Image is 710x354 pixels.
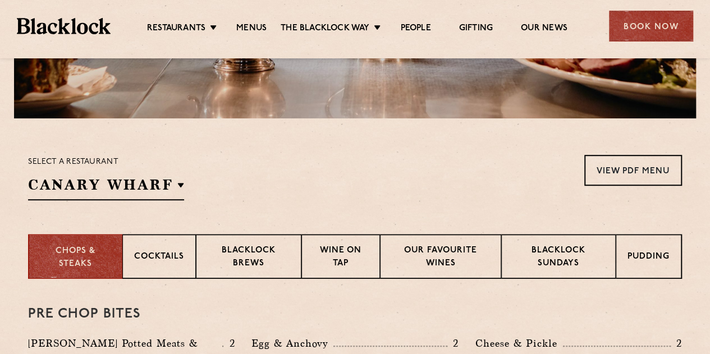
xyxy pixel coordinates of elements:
a: Menus [236,23,267,35]
p: Blacklock Brews [208,245,290,271]
p: Cheese & Pickle [475,335,563,351]
p: Pudding [627,251,670,265]
a: View PDF Menu [584,155,682,186]
div: Book Now [609,11,693,42]
a: Restaurants [147,23,205,35]
p: Our favourite wines [392,245,489,271]
p: Select a restaurant [28,155,184,169]
h2: Canary Wharf [28,175,184,200]
h3: Pre Chop Bites [28,307,682,321]
p: 2 [671,336,682,351]
p: Wine on Tap [313,245,368,271]
a: People [400,23,430,35]
p: 2 [447,336,459,351]
img: BL_Textured_Logo-footer-cropped.svg [17,18,111,34]
p: Cocktails [134,251,184,265]
p: 2 [223,336,235,351]
p: Chops & Steaks [40,245,111,270]
p: Blacklock Sundays [513,245,604,271]
a: The Blacklock Way [281,23,369,35]
p: Egg & Anchovy [251,335,333,351]
a: Our News [521,23,567,35]
a: Gifting [459,23,493,35]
